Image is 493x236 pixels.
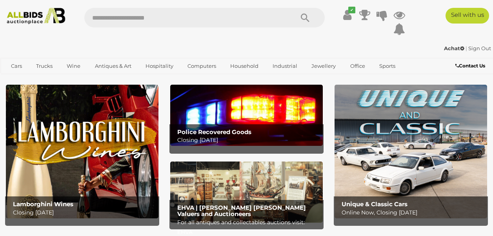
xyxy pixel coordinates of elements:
[4,8,69,24] img: Allbids.com.au
[444,45,464,51] strong: Achat
[6,85,158,218] img: Lamborghini Wines
[6,73,72,85] a: [GEOGRAPHIC_DATA]
[342,208,484,218] p: Online Now, Closing [DATE]
[444,45,466,51] a: Achat
[13,200,73,208] b: Lamborghini Wines
[140,60,178,73] a: Hospitality
[6,60,27,73] a: Cars
[170,85,323,146] img: Police Recovered Goods
[455,62,487,70] a: Contact Us
[374,60,400,73] a: Sports
[446,8,489,24] a: Sell with us
[170,162,323,223] img: EHVA | Evans Hastings Valuers and Auctioneers
[225,60,264,73] a: Household
[306,60,341,73] a: Jewellery
[170,162,323,223] a: EHVA | Evans Hastings Valuers and Auctioneers EHVA | [PERSON_NAME] [PERSON_NAME] Valuers and Auct...
[348,7,355,13] i: ✔
[342,8,353,22] a: ✔
[90,60,136,73] a: Antiques & Art
[345,60,370,73] a: Office
[13,208,156,218] p: Closing [DATE]
[335,85,487,218] a: Unique & Classic Cars Unique & Classic Cars Online Now, Closing [DATE]
[177,128,251,136] b: Police Recovered Goods
[31,60,58,73] a: Trucks
[286,8,325,27] button: Search
[455,63,485,69] b: Contact Us
[170,85,323,146] a: Police Recovered Goods Police Recovered Goods Closing [DATE]
[177,135,320,145] p: Closing [DATE]
[466,45,467,51] span: |
[335,85,487,218] img: Unique & Classic Cars
[267,60,302,73] a: Industrial
[182,60,221,73] a: Computers
[468,45,491,51] a: Sign Out
[177,204,306,218] b: EHVA | [PERSON_NAME] [PERSON_NAME] Valuers and Auctioneers
[342,200,407,208] b: Unique & Classic Cars
[6,85,158,218] a: Lamborghini Wines Lamborghini Wines Closing [DATE]
[62,60,86,73] a: Wine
